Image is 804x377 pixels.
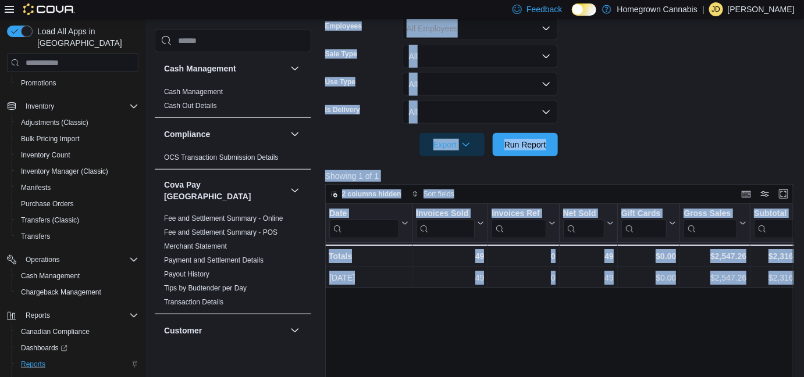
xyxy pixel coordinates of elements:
[21,253,65,267] button: Operations
[21,78,56,88] span: Promotions
[419,133,485,156] button: Export
[12,284,143,300] button: Chargeback Management
[21,183,51,192] span: Manifests
[12,228,143,245] button: Transfers
[342,189,401,199] span: 2 columns hidden
[684,249,746,263] div: $2,547.26
[21,343,67,353] span: Dashboards
[416,209,484,238] button: Invoices Sold
[16,116,138,130] span: Adjustments (Classic)
[16,148,75,162] a: Inventory Count
[164,179,286,202] h3: Cova Pay [GEOGRAPHIC_DATA]
[164,242,227,250] a: Merchant Statement
[21,216,79,225] span: Transfers (Classic)
[164,270,209,278] a: Payout History
[621,271,677,285] div: $0.00
[21,134,80,143] span: Bulk Pricing Import
[563,271,614,285] div: 49
[26,255,60,264] span: Operations
[572,3,596,16] input: Dark Mode
[621,209,667,220] div: Gift Cards
[402,45,558,68] button: All
[26,102,54,111] span: Inventory
[492,249,555,263] div: 0
[325,170,798,182] p: Showing 1 of 1
[492,209,546,220] div: Invoices Ref
[16,148,138,162] span: Inventory Count
[754,209,795,238] div: Subtotal
[563,209,604,220] div: Net Sold
[16,213,138,227] span: Transfers (Classic)
[16,76,138,90] span: Promotions
[16,116,93,130] a: Adjustments (Classic)
[164,153,279,161] a: OCS Transaction Submission Details
[12,163,143,179] button: Inventory Manager (Classic)
[16,341,72,355] a: Dashboards
[492,209,546,238] div: Invoices Ref
[542,24,551,33] button: Open list of options
[164,298,223,306] a: Transaction Details
[12,356,143,372] button: Reports
[21,150,70,160] span: Inventory Count
[21,308,138,322] span: Reports
[288,62,302,76] button: Cash Management
[16,197,79,211] a: Purchase Orders
[164,325,202,336] h3: Customer
[709,2,723,16] div: Jordan Denomme
[16,285,106,299] a: Chargeback Management
[326,187,406,201] button: 2 columns hidden
[164,214,283,223] span: Fee and Settlement Summary - Online
[426,133,478,156] span: Export
[23,3,75,15] img: Cova
[728,2,795,16] p: [PERSON_NAME]
[16,181,55,195] a: Manifests
[2,252,143,268] button: Operations
[329,271,408,285] div: [DATE]
[2,307,143,324] button: Reports
[563,209,604,238] div: Net Sold
[424,189,454,199] span: Sort fields
[416,249,484,263] div: 49
[21,99,59,113] button: Inventory
[288,324,302,337] button: Customer
[325,77,355,87] label: Use Type
[164,102,217,110] a: Cash Out Details
[16,132,84,146] a: Bulk Pricing Import
[754,209,795,220] div: Subtotal
[16,269,84,283] a: Cash Management
[16,357,138,371] span: Reports
[155,150,311,169] div: Compliance
[402,73,558,96] button: All
[777,187,791,201] button: Enter fullscreen
[325,21,362,31] label: Employees
[712,2,721,16] span: JD
[12,212,143,228] button: Transfers (Classic)
[12,75,143,91] button: Promotions
[164,325,286,336] button: Customer
[155,85,311,117] div: Cash Management
[329,249,408,263] div: Totals
[739,187,753,201] button: Keyboard shortcuts
[164,284,247,292] a: Tips by Budtender per Day
[21,118,88,127] span: Adjustments (Classic)
[21,327,90,336] span: Canadian Compliance
[12,324,143,340] button: Canadian Compliance
[164,256,264,264] a: Payment and Settlement Details
[16,285,138,299] span: Chargeback Management
[164,128,210,140] h3: Compliance
[12,147,143,163] button: Inventory Count
[504,139,546,150] span: Run Report
[16,181,138,195] span: Manifests
[288,127,302,141] button: Compliance
[617,2,698,16] p: Homegrown Cannabis
[16,229,55,243] a: Transfers
[21,360,45,369] span: Reports
[329,209,408,238] button: Date
[164,128,286,140] button: Compliance
[16,269,138,283] span: Cash Management
[16,197,138,211] span: Purchase Orders
[12,131,143,147] button: Bulk Pricing Import
[621,209,667,238] div: Gift Card Sales
[16,164,138,178] span: Inventory Manager (Classic)
[492,271,555,285] div: 0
